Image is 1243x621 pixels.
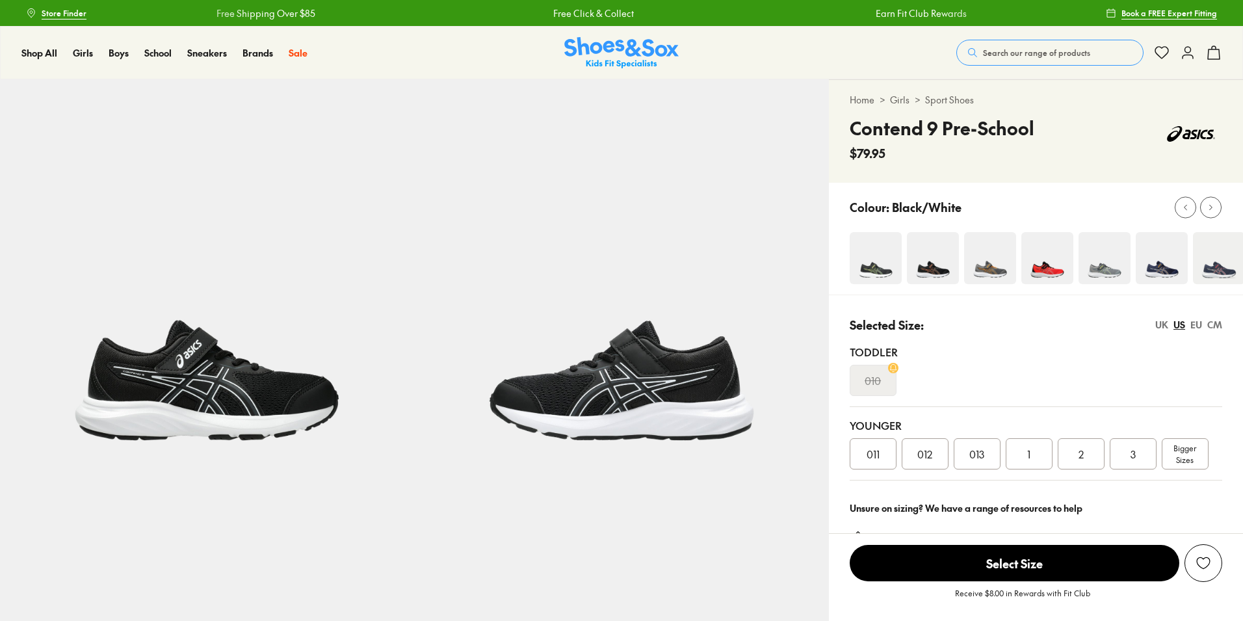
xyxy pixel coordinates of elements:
p: Receive $8.00 in Rewards with Fit Club [955,587,1090,611]
span: Girls [73,46,93,59]
a: Size guide & tips [868,531,947,545]
h4: Contend 9 Pre-School [850,114,1034,142]
img: 4-551424_1 [1021,232,1073,284]
span: 1 [1027,446,1030,462]
a: Sport Shoes [925,93,974,107]
div: US [1173,318,1185,332]
a: Sale [289,46,307,60]
span: $79.95 [850,144,885,162]
img: 4-551430_1 [1079,232,1131,284]
img: Vendor logo [1160,114,1222,153]
p: Colour: [850,198,889,216]
button: Select Size [850,544,1179,582]
a: Brands [242,46,273,60]
span: Sneakers [187,46,227,59]
a: Boys [109,46,129,60]
img: 4-522459_1 [1136,232,1188,284]
img: 5-498693_1 [414,79,828,494]
span: 013 [969,446,984,462]
span: Brands [242,46,273,59]
a: Sneakers [187,46,227,60]
span: Shop All [21,46,57,59]
p: Selected Size: [850,316,924,334]
img: 4-522464_1 [907,232,959,284]
span: Book a FREE Expert Fitting [1121,7,1217,19]
span: Select Size [850,545,1179,581]
div: UK [1155,318,1168,332]
a: Store Finder [26,1,86,25]
div: Toddler [850,344,1222,360]
span: Search our range of products [983,47,1090,59]
a: Shoes & Sox [564,37,679,69]
span: 011 [867,446,880,462]
a: Free Shipping Over $85 [216,7,315,20]
div: Younger [850,417,1222,433]
a: Home [850,93,874,107]
a: Girls [890,93,909,107]
span: Bigger Sizes [1173,442,1196,466]
div: > > [850,93,1222,107]
span: 012 [917,446,932,462]
span: Store Finder [42,7,86,19]
div: EU [1190,318,1202,332]
a: Book a FREE Expert Fitting [1106,1,1217,25]
div: Unsure on sizing? We have a range of resources to help [850,501,1222,515]
img: SNS_Logo_Responsive.svg [564,37,679,69]
span: Boys [109,46,129,59]
s: 010 [865,373,881,388]
a: Shop All [21,46,57,60]
span: Sale [289,46,307,59]
div: CM [1207,318,1222,332]
span: 3 [1131,446,1136,462]
a: Earn Fit Club Rewards [876,7,967,20]
span: School [144,46,172,59]
img: 4-551418_1 [850,232,902,284]
span: 2 [1079,446,1084,462]
button: Add to Wishlist [1184,544,1222,582]
p: Black/White [892,198,962,216]
a: Free Click & Collect [553,7,634,20]
a: Girls [73,46,93,60]
button: Search our range of products [956,40,1144,66]
a: School [144,46,172,60]
img: 4-533670_1 [964,232,1016,284]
